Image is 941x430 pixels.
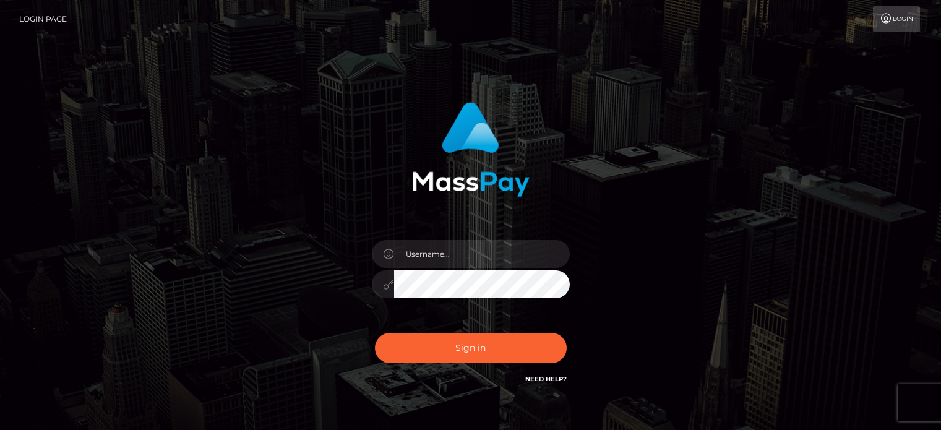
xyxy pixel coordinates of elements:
[19,6,67,32] a: Login Page
[525,375,567,383] a: Need Help?
[375,333,567,363] button: Sign in
[873,6,920,32] a: Login
[412,102,530,197] img: MassPay Login
[394,240,570,268] input: Username...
